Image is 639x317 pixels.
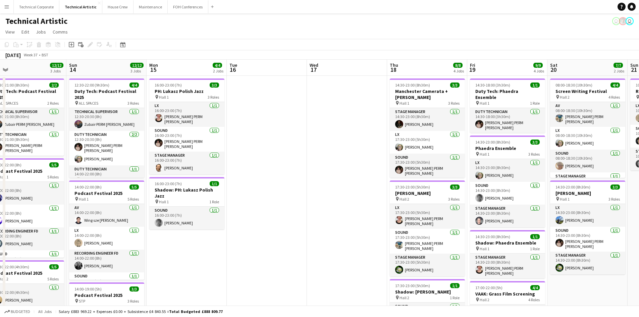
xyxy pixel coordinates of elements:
[50,28,70,36] a: Comms
[53,29,68,35] span: Comms
[37,309,53,314] span: All jobs
[619,17,627,25] app-user-avatar: Tom PERM Jeyes
[134,0,168,13] button: Maintenance
[612,17,620,25] app-user-avatar: Visitor Services
[11,309,30,314] span: Budgeted
[3,308,31,315] button: Budgeted
[5,29,15,35] span: View
[22,52,39,57] span: Week 37
[102,0,134,13] button: House Crew
[36,29,46,35] span: Jobs
[626,17,634,25] app-user-avatar: Liveforce Admin
[14,0,59,13] button: Technical Corporate
[59,0,102,13] button: Technical Artistic
[169,309,223,314] span: Total Budgeted £888 809.77
[3,28,17,36] a: View
[59,309,223,314] div: Salary £883 969.22 + Expenses £0.00 + Subsistence £4 840.55 =
[21,29,29,35] span: Edit
[19,28,32,36] a: Edit
[168,0,208,13] button: FOH Conferences
[5,52,21,58] div: [DATE]
[5,16,67,26] h1: Technical Artistic
[33,28,49,36] a: Jobs
[42,52,48,57] div: BST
